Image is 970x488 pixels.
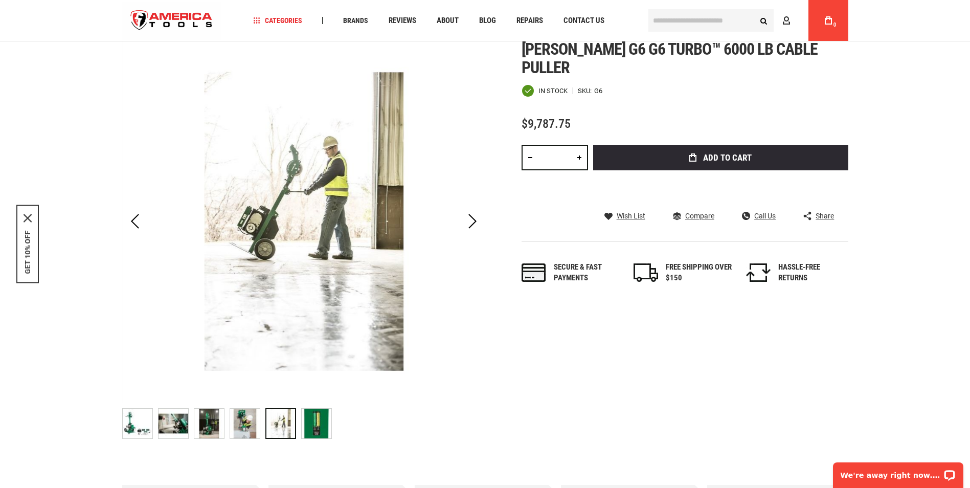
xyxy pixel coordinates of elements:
img: America Tools [122,2,221,40]
div: GREENLEE G6 G6 TURBO™ 6000 LB CABLE PULLER [301,403,332,444]
span: Categories [253,17,302,24]
img: GREENLEE G6 G6 TURBO™ 6000 LB CABLE PULLER [302,409,331,438]
iframe: Secure express checkout frame [591,173,850,203]
img: shipping [634,263,658,282]
img: GREENLEE G6 G6 TURBO™ 6000 LB CABLE PULLER [123,409,152,438]
a: Categories [249,14,307,28]
span: In stock [538,87,568,94]
img: payments [522,263,546,282]
span: Contact Us [563,17,604,25]
span: Call Us [754,212,776,219]
a: Wish List [604,211,645,220]
a: Reviews [384,14,421,28]
a: Brands [339,14,373,28]
img: GREENLEE G6 G6 TURBO™ 6000 LB CABLE PULLER [194,409,224,438]
strong: SKU [578,87,594,94]
div: Next [460,40,485,403]
img: GREENLEE G6 G6 TURBO™ 6000 LB CABLE PULLER [159,409,188,438]
button: Search [754,11,774,30]
div: GREENLEE G6 G6 TURBO™ 6000 LB CABLE PULLER [230,403,265,444]
div: Previous [122,40,148,403]
a: Call Us [742,211,776,220]
div: GREENLEE G6 G6 TURBO™ 6000 LB CABLE PULLER [122,403,158,444]
span: About [437,17,459,25]
iframe: LiveChat chat widget [826,456,970,488]
span: Compare [685,212,714,219]
span: 0 [833,22,837,28]
span: Share [816,212,834,219]
button: Add to Cart [593,145,848,170]
button: Close [24,214,32,223]
a: About [432,14,463,28]
a: Blog [475,14,501,28]
span: $9,787.75 [522,117,571,131]
a: Contact Us [559,14,609,28]
span: Blog [479,17,496,25]
a: Compare [673,211,714,220]
div: HASSLE-FREE RETURNS [778,262,845,284]
a: Repairs [512,14,548,28]
img: returns [746,263,771,282]
span: Add to Cart [703,153,752,162]
div: Secure & fast payments [554,262,620,284]
div: GREENLEE G6 G6 TURBO™ 6000 LB CABLE PULLER [194,403,230,444]
div: FREE SHIPPING OVER $150 [666,262,732,284]
div: GREENLEE G6 G6 TURBO™ 6000 LB CABLE PULLER [265,403,301,444]
span: Reviews [389,17,416,25]
span: Wish List [617,212,645,219]
div: G6 [594,87,602,94]
a: store logo [122,2,221,40]
img: GREENLEE G6 G6 TURBO™ 6000 LB CABLE PULLER [122,40,485,403]
span: Repairs [516,17,543,25]
button: GET 10% OFF [24,231,32,274]
div: Availability [522,84,568,97]
img: GREENLEE G6 G6 TURBO™ 6000 LB CABLE PULLER [230,409,260,438]
span: Brands [343,17,368,24]
svg: close icon [24,214,32,223]
span: [PERSON_NAME] g6 g6 turbo™ 6000 lb cable puller [522,39,818,77]
div: GREENLEE G6 G6 TURBO™ 6000 LB CABLE PULLER [158,403,194,444]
